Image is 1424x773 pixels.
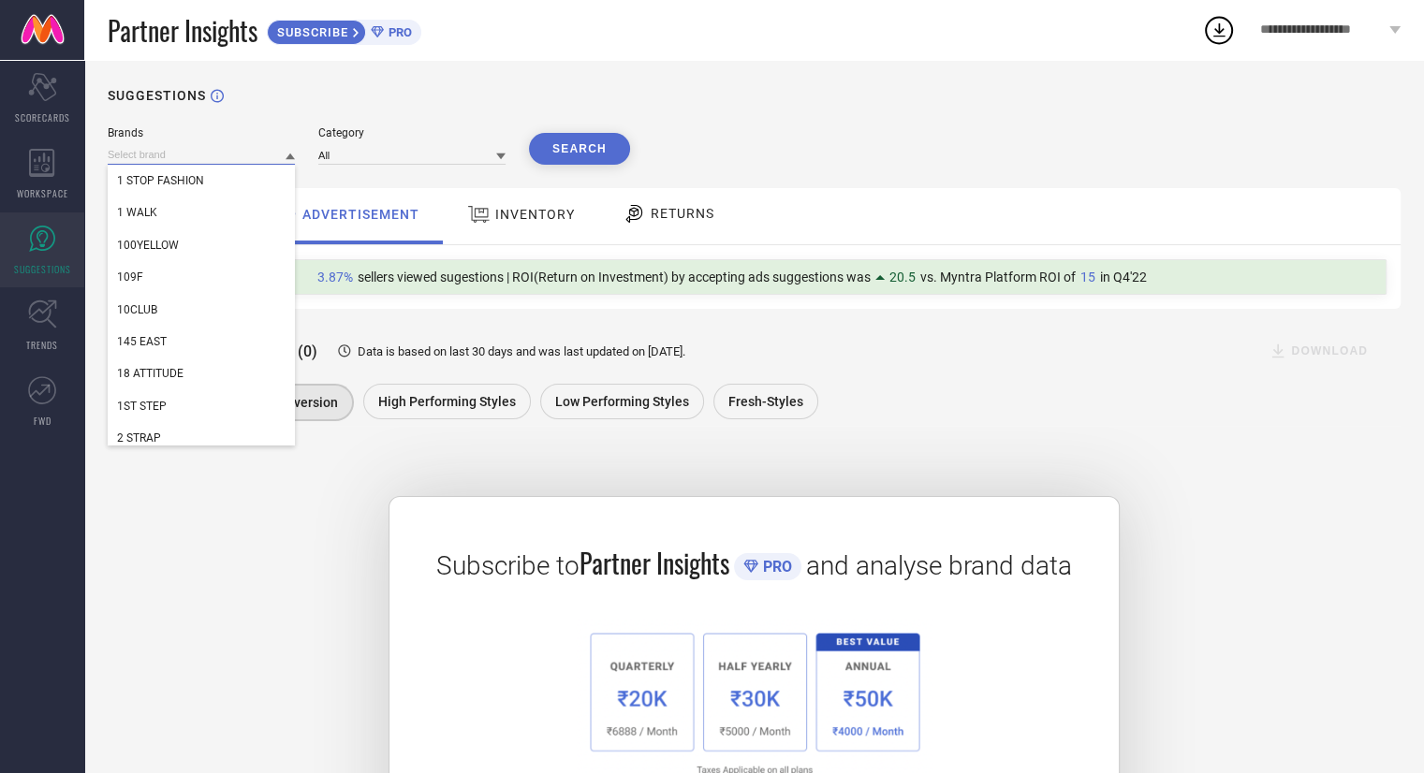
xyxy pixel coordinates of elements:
[108,229,295,261] div: 100YELLOW
[317,270,353,284] span: 3.87%
[358,270,871,284] span: sellers viewed sugestions | ROI(Return on Investment) by accepting ads suggestions was
[15,110,70,124] span: SCORECARDS
[268,25,353,39] span: SUBSCRIBE
[889,270,916,284] span: 20.5
[436,550,580,581] span: Subscribe to
[758,558,792,576] span: PRO
[1080,270,1095,284] span: 15
[529,133,630,165] button: Search
[117,335,167,348] span: 145 EAST
[318,126,506,139] div: Category
[108,357,295,389] div: 18 ATTITUDE
[34,414,51,428] span: FWD
[302,207,419,222] span: ADVERTISEMENT
[117,206,157,219] span: 1 WALK
[728,394,803,409] span: Fresh-Styles
[308,265,1156,289] div: Percentage of sellers who have viewed suggestions for the current Insight Type
[117,303,157,316] span: 10CLUB
[108,390,295,422] div: 1ST STEP
[108,145,295,165] input: Select brand
[108,261,295,293] div: 109F
[384,25,412,39] span: PRO
[14,262,71,276] span: SUGGESTIONS
[1202,13,1236,47] div: Open download list
[651,206,714,221] span: RETURNS
[108,126,295,139] div: Brands
[555,394,689,409] span: Low Performing Styles
[108,88,206,103] h1: SUGGESTIONS
[26,338,58,352] span: TRENDS
[117,400,167,413] span: 1ST STEP
[495,207,575,222] span: INVENTORY
[108,326,295,357] div: 145 EAST
[117,431,161,445] span: 2 STRAP
[580,544,729,582] span: Partner Insights
[117,239,179,252] span: 100YELLOW
[378,394,516,409] span: High Performing Styles
[108,197,295,228] div: 1 WALK
[1100,270,1147,284] span: in Q4'22
[267,15,421,45] a: SUBSCRIBEPRO
[806,550,1072,581] span: and analyse brand data
[108,11,257,50] span: Partner Insights
[108,294,295,326] div: 10CLUB
[108,422,295,454] div: 2 STRAP
[108,165,295,197] div: 1 STOP FASHION
[920,270,1076,284] span: vs. Myntra Platform ROI of
[358,344,685,358] span: Data is based on last 30 days and was last updated on [DATE] .
[117,174,204,187] span: 1 STOP FASHION
[117,367,184,380] span: 18 ATTITUDE
[117,270,143,284] span: 109F
[17,186,68,200] span: WORKSPACE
